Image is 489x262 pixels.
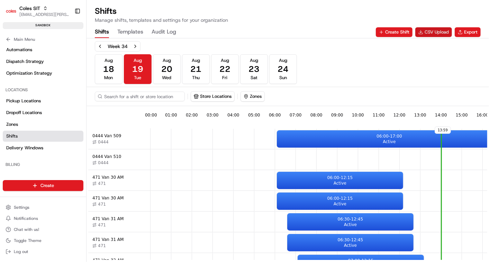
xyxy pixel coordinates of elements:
button: 0444 [92,139,109,145]
button: 471 [92,243,105,249]
span: 0444 Van 509 [92,133,121,139]
span: 20 [161,64,172,75]
span: Aug [105,57,113,64]
span: Tue [134,75,142,81]
span: 471 [98,243,105,249]
span: 471 Van 31 AM [92,216,121,222]
div: sandbox [3,22,83,29]
span: 24 [278,64,289,75]
button: Settings [3,203,83,212]
span: 13:00 [414,112,426,118]
button: Aug19Tue [124,54,152,84]
p: 06:00 - 12:15 [328,175,352,180]
input: Search for a shift or store location [95,92,185,101]
button: Templates [117,26,143,38]
span: 0444 [98,139,109,145]
span: 471 [98,222,105,228]
span: Active [344,222,357,227]
button: Aug21Thu [182,54,210,84]
span: Knowledge Base [14,100,53,107]
span: Fri [223,75,228,81]
p: 06:00 - 17:00 [377,133,402,139]
button: Next week [130,41,140,51]
div: Week 34 [108,43,128,50]
span: Aug [134,57,142,64]
button: Create Shift [376,27,413,37]
button: 471 [92,181,105,186]
a: 📗Knowledge Base [4,97,56,110]
p: 06:00 - 12:15 [328,196,352,201]
span: 09:00 [331,112,344,118]
a: Zones [3,119,83,130]
span: Log out [14,249,28,254]
span: Dropoff Locations [6,110,42,116]
span: 10:00 [352,112,363,118]
button: Coles SITColes SIT[EMAIL_ADDRESS][PERSON_NAME][PERSON_NAME][DOMAIN_NAME] [3,3,72,19]
span: 08:00 [310,112,323,118]
button: Store Locations [191,91,235,102]
span: 02:00 [186,112,198,118]
span: Wed [162,75,172,81]
span: 471 Van 30 AM [92,195,123,201]
span: Create [40,183,54,189]
span: Active [334,201,346,207]
span: 0444 [98,160,109,166]
div: Locations [3,84,83,95]
button: Previous week [95,41,105,51]
button: Notifications [3,214,83,223]
a: Delivery Windows [3,142,83,153]
button: Aug23Sat [240,54,268,84]
span: 471 Van 31 AM [92,237,121,242]
span: Pickup Locations [6,98,41,104]
p: 06:30 - 12:45 [338,237,362,243]
button: Aug18Mon [95,54,123,84]
span: 05:00 [248,112,260,118]
p: 06:30 - 12:45 [338,216,362,222]
span: 22 [219,64,230,75]
img: Coles SIT [6,6,17,17]
button: Toggle Theme [3,236,83,245]
div: We're available if you need us! [24,73,88,78]
span: 23 [248,64,260,75]
span: Aug [163,57,171,64]
div: 📗 [7,101,12,106]
span: 07:00 [290,112,302,118]
button: Coles SIT [19,5,40,12]
span: 18 [103,64,114,75]
span: 04:00 [227,112,240,118]
button: Main Menu [3,35,83,44]
h1: Shifts [95,6,228,17]
span: Sat [251,75,257,81]
span: 01:00 [165,112,176,118]
span: 00:00 [145,112,157,118]
span: Aug [279,57,287,64]
span: Automations [6,47,32,53]
a: Shifts [3,131,83,142]
span: Pylon [69,117,84,122]
span: 15:00 [456,112,467,118]
span: 16:00 [477,112,488,118]
span: Active [383,139,396,144]
a: Dropoff Locations [3,107,83,118]
span: Chat with us! [14,227,39,232]
a: Optimization Strategy [3,68,83,79]
button: Aug24Sun [269,54,297,84]
span: Aug [250,57,258,64]
span: 471 [98,202,105,207]
span: Sun [279,75,287,81]
span: [EMAIL_ADDRESS][PERSON_NAME][PERSON_NAME][DOMAIN_NAME] [19,12,69,17]
span: Aug [221,57,229,64]
button: Zones [241,92,264,101]
span: Aug [192,57,200,64]
span: 19 [132,64,143,75]
span: 471 Van 30 AM [92,175,123,180]
a: Pickup Locations [3,95,83,106]
button: CSV Upload [415,27,452,37]
div: Billing [3,159,83,170]
span: 21 [190,64,201,75]
div: Start new chat [24,66,114,73]
button: Log out [3,247,83,256]
img: Nash [7,7,21,20]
